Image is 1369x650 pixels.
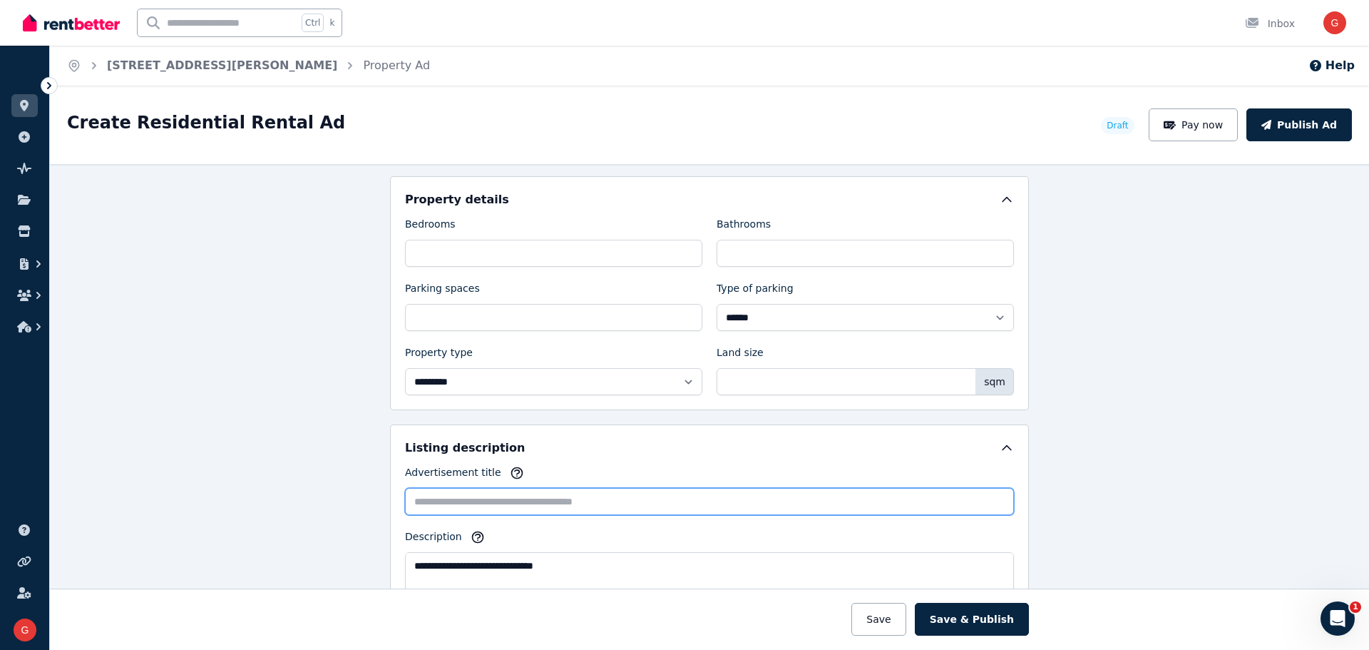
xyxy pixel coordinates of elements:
[915,603,1029,636] button: Save & Publish
[405,440,525,457] h5: Listing description
[1308,57,1355,74] button: Help
[1149,108,1239,141] button: Pay now
[405,191,509,208] h5: Property details
[1321,601,1355,636] iframe: Intercom live chat
[717,345,764,365] label: Land size
[329,17,334,29] span: k
[1323,11,1346,34] img: guam181212@gmail.com
[405,529,462,549] label: Description
[717,217,771,237] label: Bathrooms
[302,14,324,32] span: Ctrl
[14,619,36,641] img: guam181212@gmail.com
[1245,16,1295,31] div: Inbox
[405,281,480,301] label: Parking spaces
[1246,108,1352,141] button: Publish Ad
[405,465,501,485] label: Advertisement title
[363,59,430,72] a: Property Ad
[67,111,345,134] h1: Create Residential Rental Ad
[107,59,337,72] a: [STREET_ADDRESS][PERSON_NAME]
[405,217,456,237] label: Bedrooms
[851,603,906,636] button: Save
[405,345,473,365] label: Property type
[1107,120,1128,131] span: Draft
[23,12,120,34] img: RentBetter
[1350,601,1361,613] span: 1
[717,281,794,301] label: Type of parking
[50,46,447,86] nav: Breadcrumb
